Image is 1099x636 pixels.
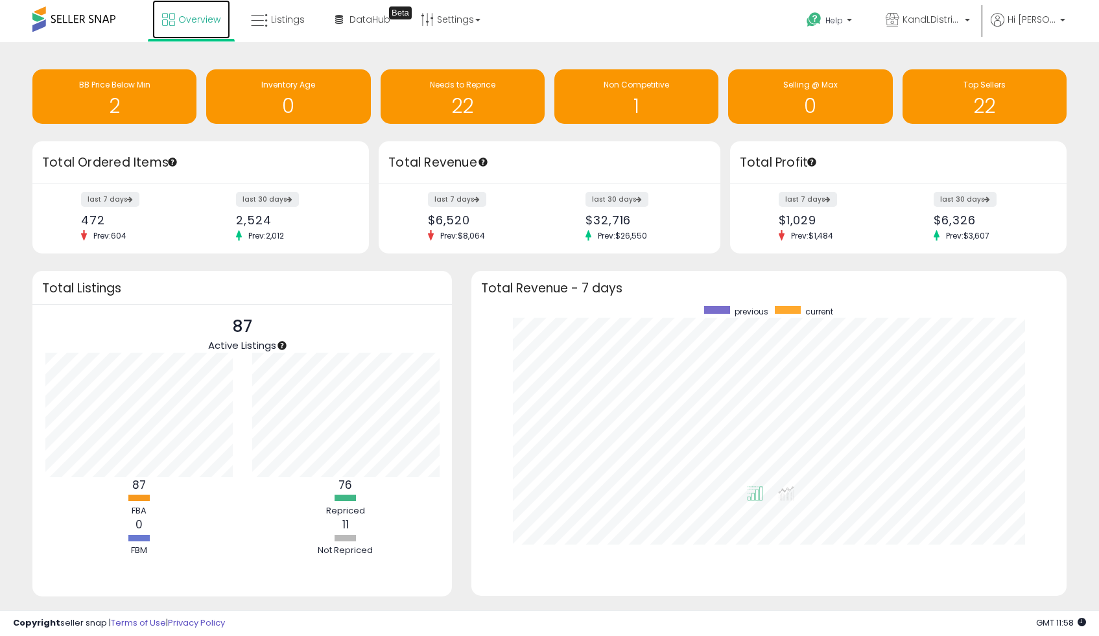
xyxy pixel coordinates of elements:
[388,154,711,172] h3: Total Revenue
[79,79,150,90] span: BB Price Below Min
[271,13,305,26] span: Listings
[963,79,1006,90] span: Top Sellers
[87,230,133,241] span: Prev: 604
[585,192,648,207] label: last 30 days
[903,69,1067,124] a: Top Sellers 22
[434,230,491,241] span: Prev: $8,064
[604,79,669,90] span: Non Competitive
[236,213,346,227] div: 2,524
[389,6,412,19] div: Tooltip anchor
[208,314,276,339] p: 87
[167,156,178,168] div: Tooltip anchor
[32,69,196,124] a: BB Price Below Min 2
[779,192,837,207] label: last 7 days
[342,517,349,532] b: 11
[554,69,718,124] a: Non Competitive 1
[206,69,370,124] a: Inventory Age 0
[111,617,166,629] a: Terms of Use
[81,192,139,207] label: last 7 days
[242,230,290,241] span: Prev: 2,012
[934,213,1044,227] div: $6,326
[903,13,961,26] span: KandLDistribution LLC
[806,156,818,168] div: Tooltip anchor
[307,505,384,517] div: Repriced
[430,79,495,90] span: Needs to Reprice
[591,230,654,241] span: Prev: $26,550
[349,13,390,26] span: DataHub
[934,192,997,207] label: last 30 days
[785,230,840,241] span: Prev: $1,484
[805,306,833,317] span: current
[779,213,889,227] div: $1,029
[991,13,1065,42] a: Hi [PERSON_NAME]
[387,95,538,117] h1: 22
[42,283,442,293] h3: Total Listings
[428,192,486,207] label: last 7 days
[939,230,996,241] span: Prev: $3,607
[1008,13,1056,26] span: Hi [PERSON_NAME]
[100,505,178,517] div: FBA
[208,338,276,352] span: Active Listings
[477,156,489,168] div: Tooltip anchor
[338,477,352,493] b: 76
[276,340,288,351] div: Tooltip anchor
[13,617,60,629] strong: Copyright
[136,517,143,532] b: 0
[728,69,892,124] a: Selling @ Max 0
[132,477,146,493] b: 87
[806,12,822,28] i: Get Help
[735,306,768,317] span: previous
[481,283,1057,293] h3: Total Revenue - 7 days
[585,213,698,227] div: $32,716
[236,192,299,207] label: last 30 days
[735,95,886,117] h1: 0
[796,2,865,42] a: Help
[783,79,838,90] span: Selling @ Max
[428,213,540,227] div: $6,520
[381,69,545,124] a: Needs to Reprice 22
[825,15,843,26] span: Help
[307,545,384,557] div: Not Repriced
[42,154,359,172] h3: Total Ordered Items
[261,79,315,90] span: Inventory Age
[213,95,364,117] h1: 0
[1036,617,1086,629] span: 2025-10-10 11:58 GMT
[178,13,220,26] span: Overview
[13,617,225,630] div: seller snap | |
[81,213,191,227] div: 472
[909,95,1060,117] h1: 22
[561,95,712,117] h1: 1
[740,154,1057,172] h3: Total Profit
[100,545,178,557] div: FBM
[39,95,190,117] h1: 2
[168,617,225,629] a: Privacy Policy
